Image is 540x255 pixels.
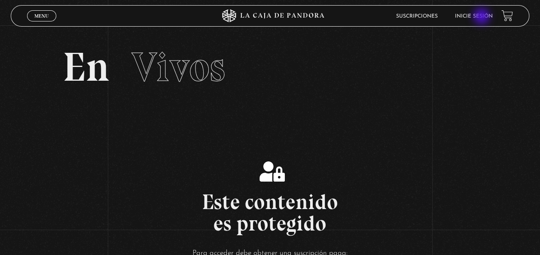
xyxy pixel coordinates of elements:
span: Vivos [131,42,225,91]
a: View your shopping cart [501,10,513,21]
a: Suscripciones [396,14,438,19]
a: Inicie sesión [455,14,493,19]
h2: En [63,47,477,88]
span: Menu [34,13,49,18]
span: Cerrar [32,21,52,27]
